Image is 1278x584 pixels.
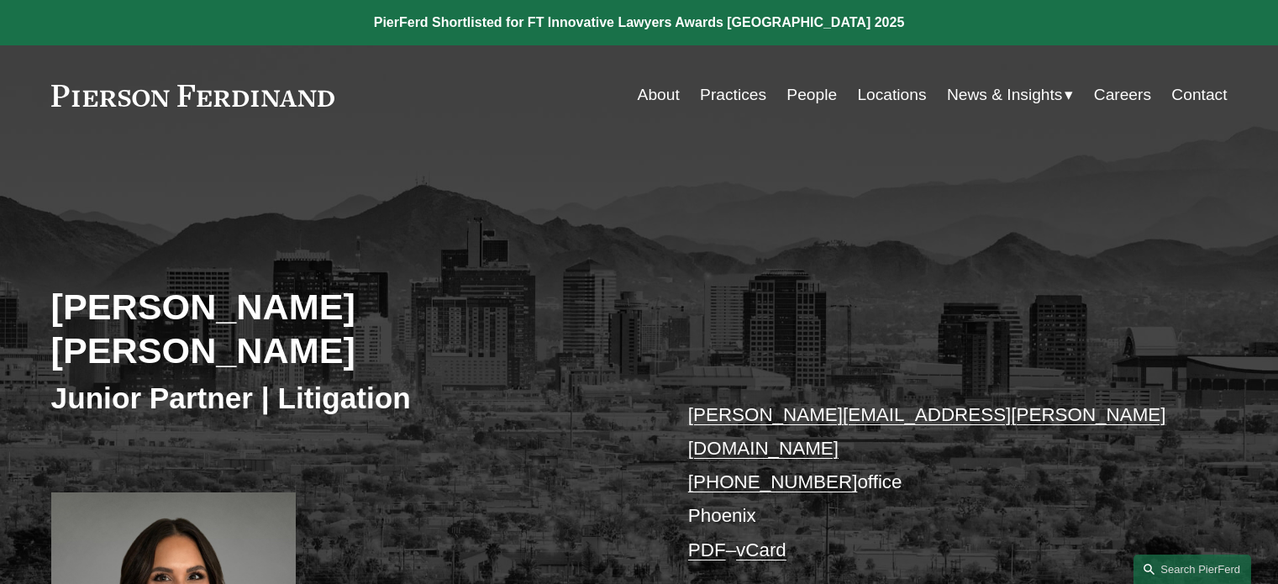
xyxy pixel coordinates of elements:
span: News & Insights [947,81,1063,110]
a: About [638,79,680,111]
h2: [PERSON_NAME] [PERSON_NAME] [51,285,639,373]
a: Locations [857,79,926,111]
a: People [786,79,837,111]
a: Practices [700,79,766,111]
a: [PERSON_NAME][EMAIL_ADDRESS][PERSON_NAME][DOMAIN_NAME] [688,404,1166,459]
p: office Phoenix – [688,398,1178,568]
a: folder dropdown [947,79,1074,111]
a: PDF [688,539,726,560]
h3: Junior Partner | Litigation [51,380,639,417]
a: Contact [1171,79,1227,111]
a: vCard [736,539,786,560]
a: [PHONE_NUMBER] [688,471,858,492]
a: Search this site [1133,555,1251,584]
a: Careers [1094,79,1151,111]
